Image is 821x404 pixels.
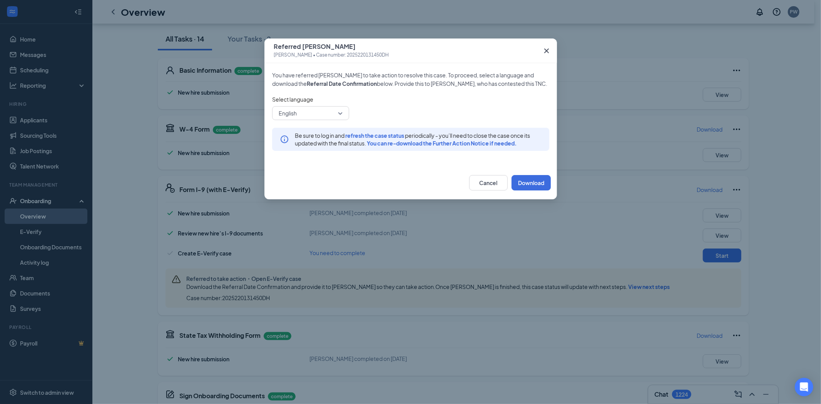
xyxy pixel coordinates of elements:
span: refresh the case status [345,132,404,139]
div: Open Intercom Messenger [795,378,813,396]
span: You can re-download the Further Action Notice if needed. [367,140,517,147]
span: Be sure to log in and periodically - you’ll need to close the case once its updated with the fina... [295,132,542,147]
span: below. Provide this to [PERSON_NAME], who has contested this TNC. [377,80,547,87]
svg: Info [280,135,289,144]
span: [PERSON_NAME] • Case number: 2025220131450DH [274,51,389,59]
span: Referral Date Confirmation [307,80,377,87]
span: Select language [272,95,549,103]
button: Close [536,38,557,63]
svg: Cross [542,46,551,55]
span: You have referred [PERSON_NAME] to take action to resolve this case. To proceed, select a languag... [272,72,534,87]
span: English [279,107,297,119]
span: Referred [PERSON_NAME] [274,43,389,50]
button: Cancel [469,175,508,190]
button: Download [512,175,551,190]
